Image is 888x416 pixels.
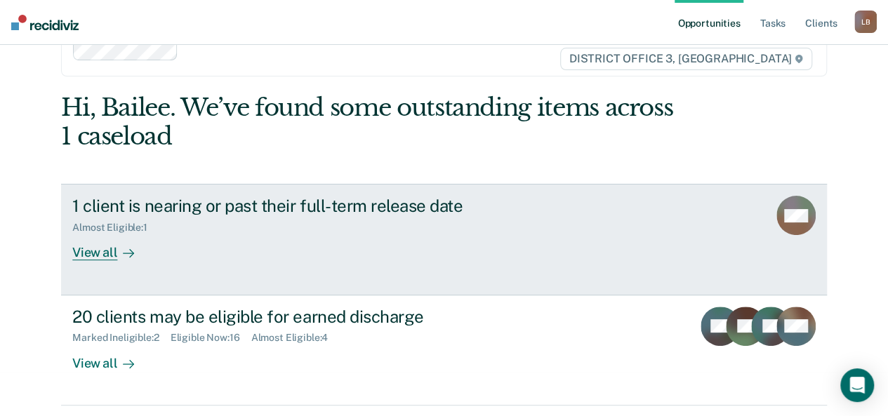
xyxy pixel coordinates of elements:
[171,332,251,344] div: Eligible Now : 16
[854,11,877,33] button: LB
[72,344,151,371] div: View all
[840,368,874,402] div: Open Intercom Messenger
[61,184,827,295] a: 1 client is nearing or past their full-term release dateAlmost Eligible:1View all
[251,332,340,344] div: Almost Eligible : 4
[72,307,565,327] div: 20 clients may be eligible for earned discharge
[72,234,151,261] div: View all
[854,11,877,33] div: L B
[61,295,827,405] a: 20 clients may be eligible for earned dischargeMarked Ineligible:2Eligible Now:16Almost Eligible:...
[72,222,159,234] div: Almost Eligible : 1
[560,48,812,70] span: DISTRICT OFFICE 3, [GEOGRAPHIC_DATA]
[11,15,79,30] img: Recidiviz
[72,332,170,344] div: Marked Ineligible : 2
[61,93,673,151] div: Hi, Bailee. We’ve found some outstanding items across 1 caseload
[72,196,565,216] div: 1 client is nearing or past their full-term release date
